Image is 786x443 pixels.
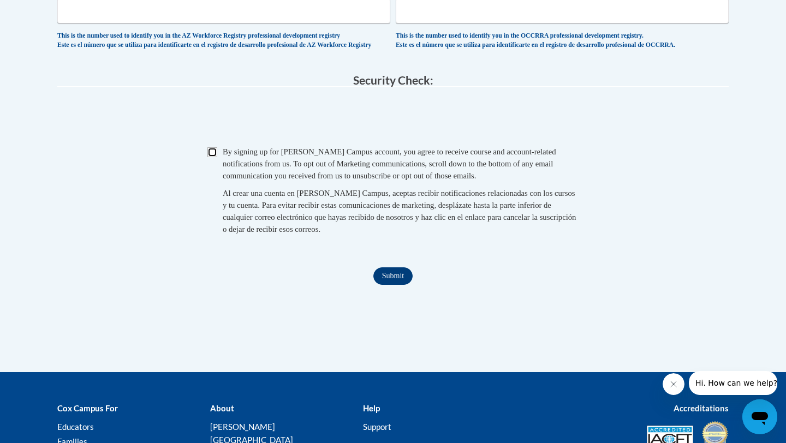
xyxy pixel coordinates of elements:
b: Accreditations [674,403,729,413]
b: Help [363,403,380,413]
iframe: Button to launch messaging window [742,399,777,434]
span: Al crear una cuenta en [PERSON_NAME] Campus, aceptas recibir notificaciones relacionadas con los ... [223,189,576,234]
b: Cox Campus For [57,403,118,413]
span: By signing up for [PERSON_NAME] Campus account, you agree to receive course and account-related n... [223,147,556,180]
b: About [210,403,234,413]
input: Submit [373,267,413,285]
span: Security Check: [353,73,433,87]
div: This is the number used to identify you in the OCCRRA professional development registry. Este es ... [396,32,729,50]
a: Educators [57,422,94,432]
iframe: Message from company [689,371,777,395]
iframe: Close message [663,373,684,395]
iframe: reCAPTCHA [310,98,476,140]
div: This is the number used to identify you in the AZ Workforce Registry professional development reg... [57,32,390,50]
a: Support [363,422,391,432]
